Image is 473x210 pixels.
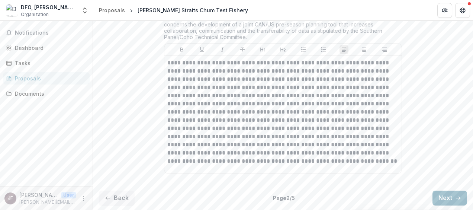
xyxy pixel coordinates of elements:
[197,45,206,54] button: Underline
[3,42,90,54] a: Dashboard
[437,3,452,18] button: Partners
[340,45,348,54] button: Align Left
[19,191,58,199] p: [PERSON_NAME]
[432,191,467,206] button: Next
[6,4,18,16] img: DFO, Campbell River
[3,57,90,69] a: Tasks
[15,90,84,98] div: Documents
[99,191,135,206] button: Back
[218,45,227,54] button: Italicize
[299,45,308,54] button: Bullet List
[15,74,84,82] div: Proposals
[138,6,248,14] div: [PERSON_NAME] Straits Chum Test Fishery
[15,44,84,52] div: Dashboard
[79,194,88,203] button: More
[360,45,369,54] button: Align Center
[319,45,328,54] button: Ordered List
[15,59,84,67] div: Tasks
[279,45,287,54] button: Heading 2
[3,72,90,85] a: Proposals
[96,5,128,16] a: Proposals
[21,3,77,11] div: DFO, [PERSON_NAME] River
[96,5,251,16] nav: breadcrumb
[455,3,470,18] button: Get Help
[273,194,295,202] p: Page 2 / 5
[238,45,247,54] button: Strike
[19,199,76,206] p: [PERSON_NAME][EMAIL_ADDRESS][DOMAIN_NAME]
[380,45,389,54] button: Align Right
[61,192,76,198] p: User
[15,30,87,36] span: Notifications
[99,6,125,14] div: Proposals
[8,196,13,201] div: John Fulton
[80,3,90,18] button: Open entity switcher
[21,11,49,18] span: Organization
[258,45,267,54] button: Heading 1
[177,45,186,54] button: Bold
[3,87,90,100] a: Documents
[3,27,90,39] button: Notifications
